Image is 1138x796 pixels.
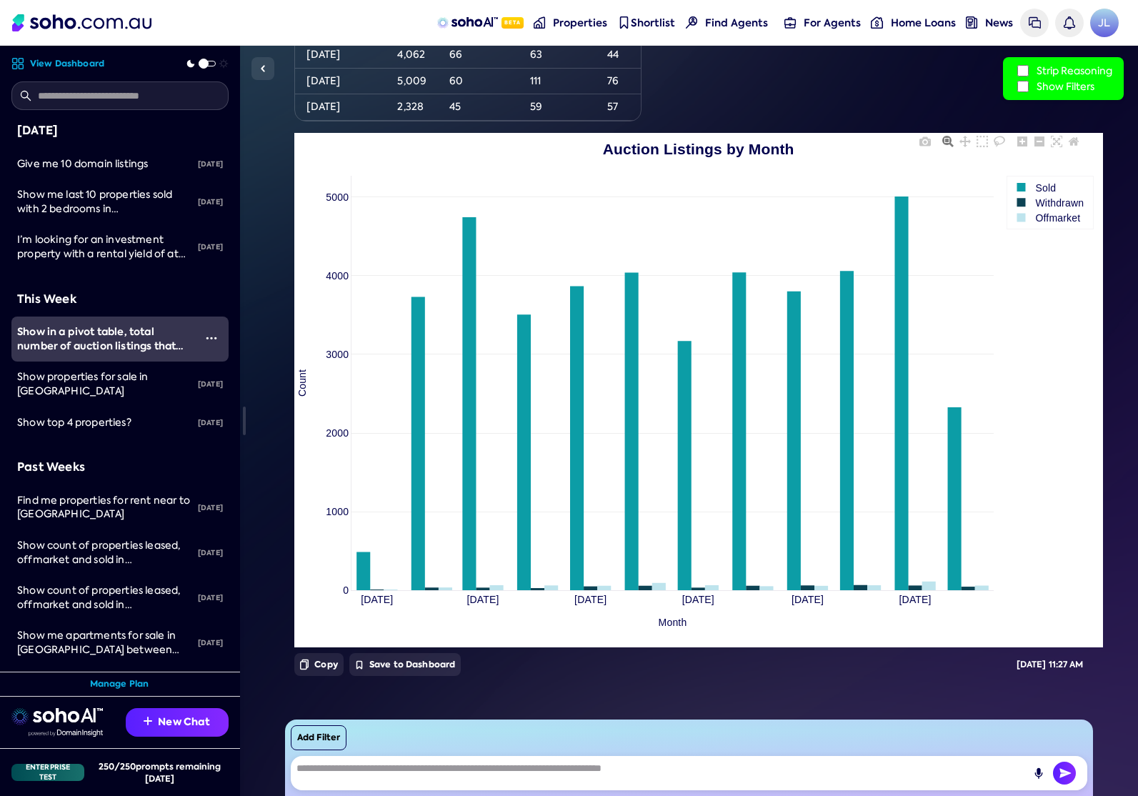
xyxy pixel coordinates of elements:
label: Strip Reasoning [1014,63,1112,79]
a: Last sold transactions [11,665,192,697]
a: Show properties for sale in [GEOGRAPHIC_DATA] [11,362,192,407]
div: [DATE] [192,627,229,659]
a: Show me last 10 properties sold with 2 bedrooms in [GEOGRAPHIC_DATA] [GEOGRAPHIC_DATA] [11,179,192,224]
td: 45 [438,94,519,121]
td: 2,328 [386,94,438,121]
span: Show count of properties leased, offmarket and sold in [GEOGRAPHIC_DATA] for past 6 months [17,584,180,639]
div: Show me apartments for sale in Surry Hills between $1M and $2M. [17,629,192,657]
div: [DATE] [192,665,229,697]
div: Find me properties for rent near to Melbourne University [17,494,192,522]
span: Show properties for sale in [GEOGRAPHIC_DATA] [17,370,149,397]
img: Copy icon [300,659,309,670]
td: [DATE] [295,94,386,121]
span: Show top 4 properties? [17,416,131,429]
input: Strip Reasoning [1017,65,1029,76]
div: Show in a pivot table, total number of auction listings that were sold, total withdrawn, total of... [17,325,194,353]
div: Show count of properties leased, offmarket and sold in Sydney for past 6 months [17,539,192,567]
button: Copy [294,653,344,676]
button: Save to Dashboard [349,653,461,676]
a: Show top 4 properties? [11,407,192,439]
td: 44 [596,42,641,69]
div: [DATE] [17,121,223,140]
span: Shortlist [631,16,675,30]
div: [DATE] [192,537,229,569]
span: Home Loans [891,16,956,30]
span: News [985,16,1013,30]
span: Show me apartments for sale in [GEOGRAPHIC_DATA] between $1M and $2M. [17,629,179,670]
span: For Agents [804,16,861,30]
a: Show me apartments for sale in [GEOGRAPHIC_DATA] between $1M and $2M. [11,620,192,665]
img: Find agents icon [686,16,698,29]
span: I’m looking for an investment property with a rental yield of at least 4% or higher in [GEOGRAPHI... [17,233,186,288]
td: 111 [519,68,597,94]
div: Past Weeks [17,458,223,477]
td: 60 [438,68,519,94]
a: Messages [1020,9,1049,37]
a: Show in a pivot table, total number of auction listings that were sold, total withdrawn, total of... [11,317,194,362]
div: Give me 10 domain listings [17,157,192,171]
span: Show me last 10 properties sold with 2 bedrooms in [GEOGRAPHIC_DATA] [GEOGRAPHIC_DATA] [17,188,172,243]
div: This Week [17,290,223,309]
span: Beta [501,17,524,29]
input: Show Filters [1017,81,1029,92]
img: properties-nav icon [534,16,546,29]
img: More icon [206,332,217,344]
span: Give me 10 domain listings [17,157,148,170]
button: New Chat [126,708,229,737]
a: Avatar of Jonathan Lui [1090,9,1119,37]
div: [DATE] [192,149,229,180]
img: Data provided by Domain Insight [29,730,103,737]
img: sohoai logo [11,708,103,725]
div: Show me last 10 properties sold with 2 bedrooms in Sydney NSW [17,188,192,216]
td: 76 [596,68,641,94]
td: 59 [519,94,597,121]
img: Send icon [1053,762,1076,785]
a: I’m looking for an investment property with a rental yield of at least 4% or higher in [GEOGRAPHI... [11,224,192,269]
a: View Dashboard [11,57,104,70]
div: [DATE] [192,232,229,263]
img: bell icon [1063,16,1075,29]
div: [DATE] [192,407,229,439]
span: Find me properties for rent near to [GEOGRAPHIC_DATA] [17,494,190,521]
div: [DATE] [192,492,229,524]
a: Show count of properties leased, offmarket and sold in [GEOGRAPHIC_DATA] for past 6 months [11,575,192,620]
div: [DATE] 11:27 AM [1017,659,1084,671]
div: [DATE] [192,186,229,218]
img: shortlist-nav icon [618,16,630,29]
span: Show count of properties leased, offmarket and sold in [GEOGRAPHIC_DATA] for past 6 months [17,539,180,594]
td: [DATE] [295,68,386,94]
button: Record Audio [1027,762,1050,785]
div: [DATE] [192,369,229,400]
a: Give me 10 domain listings [11,149,192,180]
img: Recommendation icon [144,717,152,725]
div: [DATE] [192,582,229,614]
a: Show count of properties leased, offmarket and sold in [GEOGRAPHIC_DATA] for past 6 months [11,530,192,575]
td: 57 [596,94,641,121]
span: Find Agents [705,16,768,30]
td: 63 [519,42,597,69]
button: Add Filter [291,725,346,750]
img: messages icon [1029,16,1041,29]
div: Show top 4 properties? [17,416,192,430]
img: for-agents-nav icon [871,16,883,29]
td: 4,062 [386,42,438,69]
div: I’m looking for an investment property with a rental yield of at least 4% or higher in paddington [17,233,192,261]
span: JL [1090,9,1119,37]
div: Show properties for sale in mornington peninsula [17,370,192,398]
td: [DATE] [295,42,386,69]
button: Send [1053,762,1076,785]
td: 5,009 [386,68,438,94]
td: 66 [438,42,519,69]
a: Notifications [1055,9,1084,37]
a: Find me properties for rent near to [GEOGRAPHIC_DATA] [11,485,192,530]
div: 250 / 250 prompts remaining [DATE] [90,760,229,785]
a: Manage Plan [90,678,149,690]
div: Show count of properties leased, offmarket and sold in Sydney for past 6 months [17,584,192,612]
img: for-agents-nav icon [784,16,797,29]
img: Soho Logo [12,14,151,31]
img: news-nav icon [966,16,978,29]
label: Show Filters [1014,79,1112,94]
div: Enterprise Test [11,764,84,781]
img: Sidebar toggle icon [254,60,271,77]
img: sohoAI logo [437,17,498,29]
